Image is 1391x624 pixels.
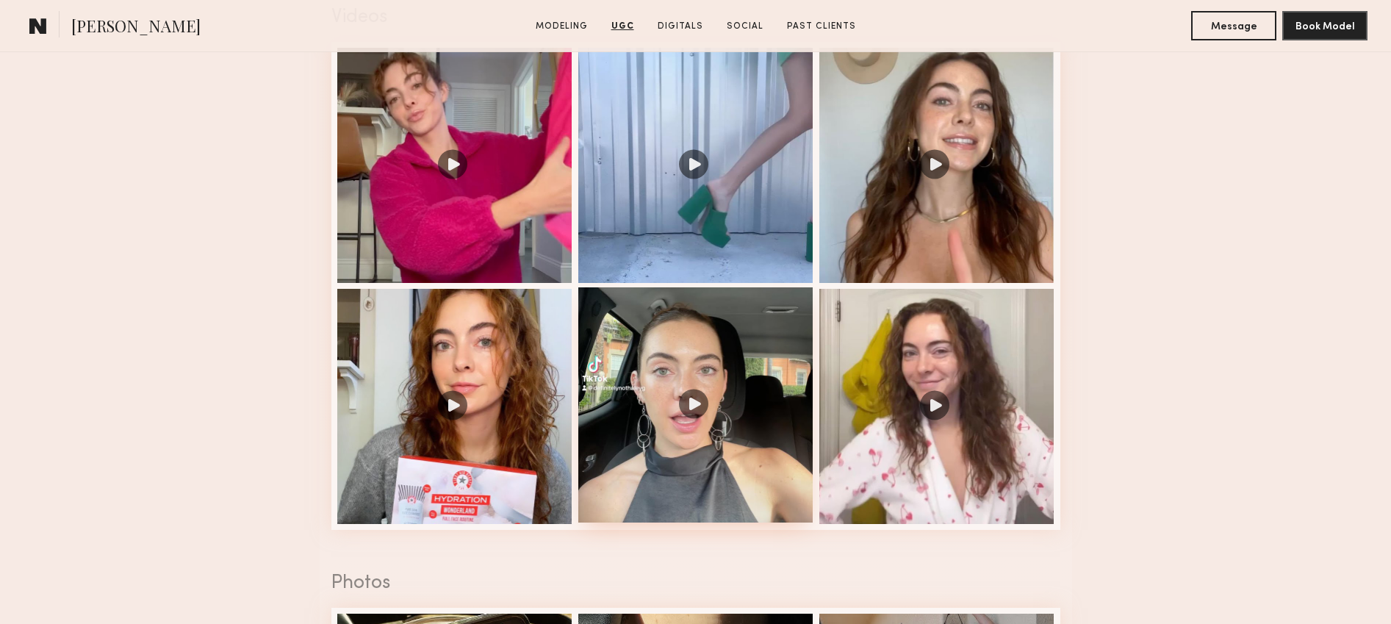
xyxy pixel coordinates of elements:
[1191,11,1276,40] button: Message
[605,20,640,33] a: UGC
[331,574,1060,593] div: Photos
[652,20,709,33] a: Digitals
[781,20,862,33] a: Past Clients
[71,15,201,40] span: [PERSON_NAME]
[721,20,769,33] a: Social
[530,20,594,33] a: Modeling
[1282,11,1367,40] button: Book Model
[1282,19,1367,32] a: Book Model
